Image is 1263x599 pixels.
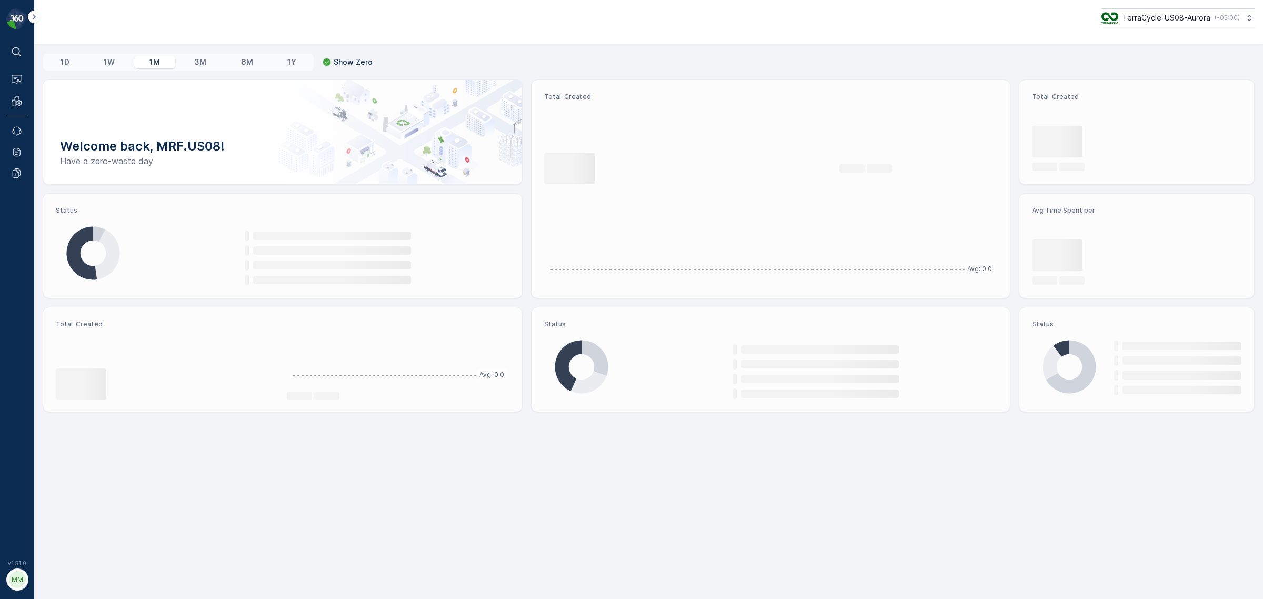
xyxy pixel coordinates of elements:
button: TerraCycle-US08-Aurora(-05:00) [1101,8,1255,27]
p: 1M [149,57,160,67]
p: 3M [194,57,206,67]
img: image_ci7OI47.png [1101,12,1118,24]
p: 1Y [287,57,296,67]
p: Show Zero [334,57,373,67]
p: Total Created [56,320,278,328]
img: logo [6,8,27,29]
p: Total Created [1032,93,1241,101]
p: Avg Time Spent per [1032,206,1241,215]
span: v 1.51.0 [6,560,27,566]
p: Status [544,320,998,328]
p: Total Created [544,93,998,101]
p: 6M [241,57,253,67]
p: Welcome back, MRF.US08! [60,138,505,155]
div: MM [9,571,26,588]
p: 1D [61,57,69,67]
p: 1W [104,57,115,67]
p: ( -05:00 ) [1215,14,1240,22]
p: Have a zero-waste day [60,155,505,167]
p: Status [1032,320,1241,328]
button: MM [6,568,27,591]
p: TerraCycle-US08-Aurora [1122,13,1210,23]
p: Status [56,206,509,215]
